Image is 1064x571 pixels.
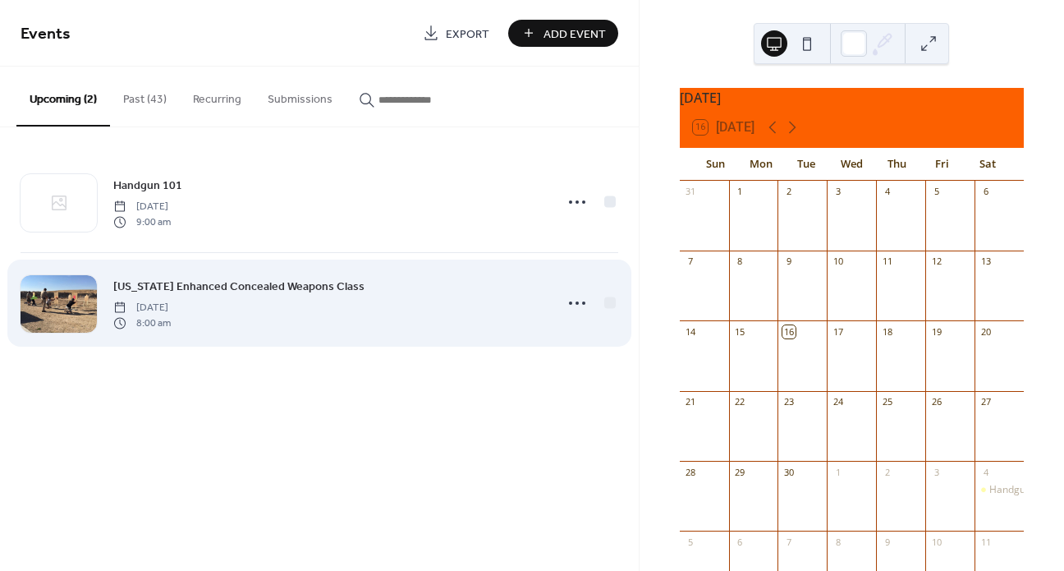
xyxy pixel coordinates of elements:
div: Tue [783,148,828,181]
div: 12 [930,256,942,268]
div: Sat [965,148,1011,181]
div: 11 [881,256,893,268]
div: 7 [685,256,697,268]
div: Mon [738,148,783,181]
div: Handgun 101 [989,483,1051,497]
div: 21 [685,396,697,408]
div: 1 [734,186,746,198]
div: 26 [930,396,942,408]
div: 10 [930,536,942,548]
div: 4 [979,466,992,478]
div: 22 [734,396,746,408]
div: Sun [693,148,738,181]
span: Add Event [543,25,606,43]
div: 24 [832,396,844,408]
div: 3 [832,186,844,198]
div: 1 [832,466,844,478]
div: 6 [979,186,992,198]
a: Export [410,20,502,47]
div: 31 [685,186,697,198]
div: 23 [782,396,795,408]
div: 10 [832,256,844,268]
div: 30 [782,466,795,478]
div: 19 [930,325,942,338]
div: 28 [685,466,697,478]
div: 8 [832,536,844,548]
div: 13 [979,256,992,268]
span: [DATE] [113,200,171,214]
span: [DATE] [113,301,171,315]
div: 6 [734,536,746,548]
span: [US_STATE] Enhanced Concealed Weapons Class [113,279,365,296]
button: Past (43) [110,67,180,125]
div: 8 [734,256,746,268]
div: 20 [979,325,992,338]
div: Fri [920,148,965,181]
div: 9 [782,256,795,268]
a: Handgun 101 [113,176,182,195]
div: 2 [881,466,893,478]
div: Thu [874,148,920,181]
span: 9:00 am [113,214,171,229]
div: [DATE] [680,88,1024,108]
div: 4 [881,186,893,198]
div: 11 [979,536,992,548]
div: 25 [881,396,893,408]
div: 5 [685,536,697,548]
div: Wed [829,148,874,181]
button: Recurring [180,67,255,125]
div: 7 [782,536,795,548]
span: 8:00 am [113,315,171,330]
div: 3 [930,466,942,478]
span: Export [446,25,489,43]
div: Handgun 101 [975,483,1024,497]
span: Events [21,18,71,50]
div: 14 [685,325,697,338]
button: Add Event [508,20,618,47]
div: 17 [832,325,844,338]
div: 2 [782,186,795,198]
button: Upcoming (2) [16,67,110,127]
div: 5 [930,186,942,198]
div: 15 [734,325,746,338]
button: Submissions [255,67,346,125]
a: [US_STATE] Enhanced Concealed Weapons Class [113,277,365,296]
span: Handgun 101 [113,177,182,195]
div: 16 [782,325,795,338]
div: 18 [881,325,893,338]
div: 9 [881,536,893,548]
div: 29 [734,466,746,478]
div: 27 [979,396,992,408]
